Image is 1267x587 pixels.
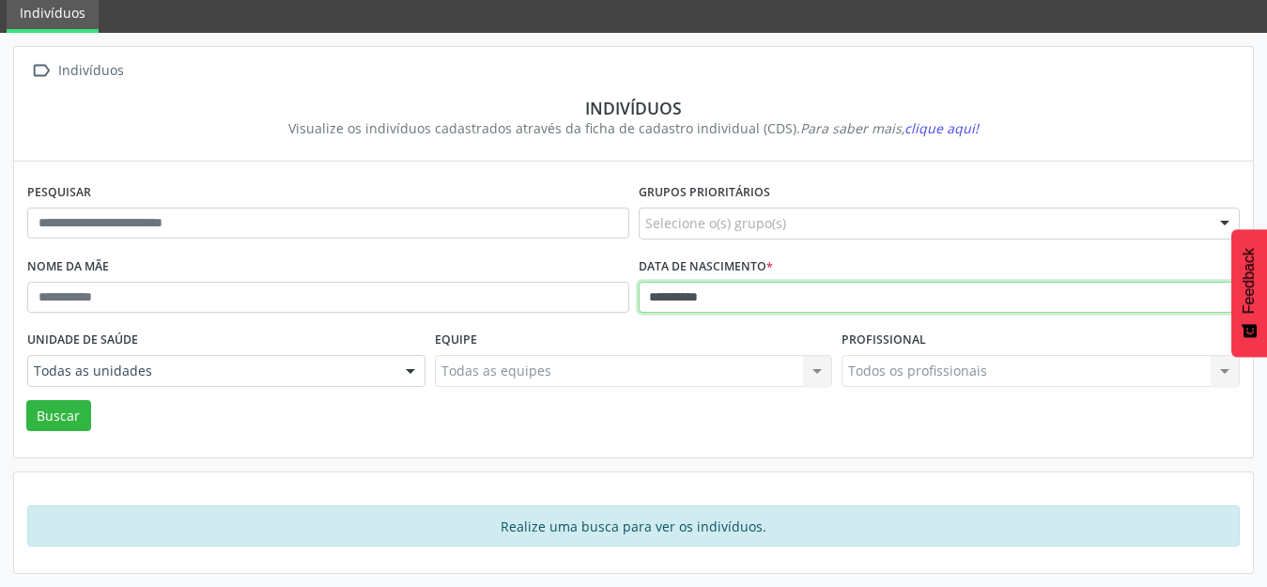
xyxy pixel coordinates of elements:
[1241,248,1258,314] span: Feedback
[27,326,138,355] label: Unidade de saúde
[639,178,770,208] label: Grupos prioritários
[26,400,91,432] button: Buscar
[34,362,387,380] span: Todas as unidades
[40,118,1227,138] div: Visualize os indivíduos cadastrados através da ficha de cadastro individual (CDS).
[800,119,979,137] i: Para saber mais,
[435,326,477,355] label: Equipe
[27,57,54,85] i: 
[54,57,127,85] div: Indivíduos
[27,57,127,85] a:  Indivíduos
[27,253,109,282] label: Nome da mãe
[645,213,786,233] span: Selecione o(s) grupo(s)
[27,505,1240,547] div: Realize uma busca para ver os indivíduos.
[40,98,1227,118] div: Indivíduos
[639,253,773,282] label: Data de nascimento
[1231,229,1267,357] button: Feedback - Mostrar pesquisa
[904,119,979,137] span: clique aqui!
[27,178,91,208] label: Pesquisar
[842,326,926,355] label: Profissional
